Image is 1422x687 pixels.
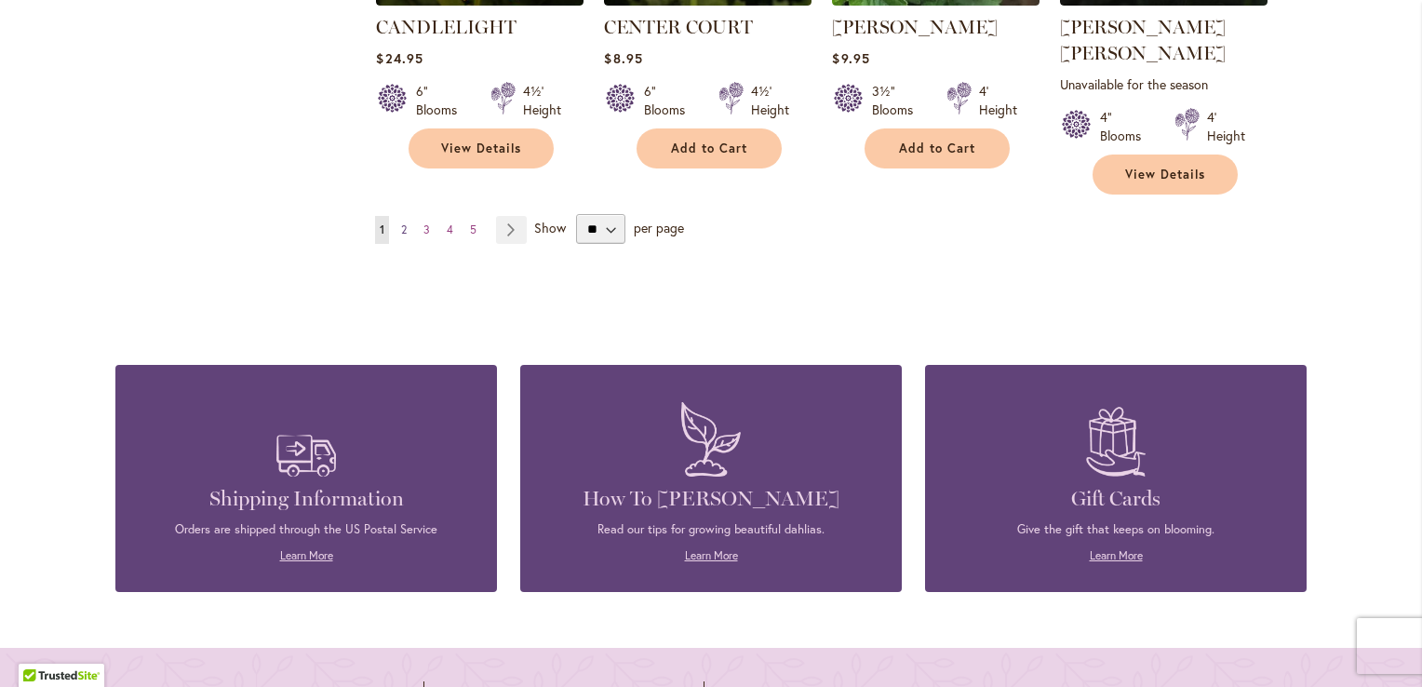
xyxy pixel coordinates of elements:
span: Add to Cart [671,141,747,156]
span: 5 [470,222,476,236]
div: 4' Height [1207,108,1245,145]
span: Show [534,219,566,236]
h4: Shipping Information [143,486,469,512]
a: Learn More [1090,548,1143,562]
span: Add to Cart [899,141,975,156]
a: View Details [1093,155,1238,195]
p: Unavailable for the season [1060,75,1268,93]
h4: How To [PERSON_NAME] [548,486,874,512]
div: 4" Blooms [1100,108,1152,145]
div: 4' Height [979,82,1017,119]
a: CANDLELIGHT [376,16,516,38]
span: $8.95 [604,49,642,67]
button: Add to Cart [637,128,782,168]
a: View Details [409,128,554,168]
div: 4½' Height [523,82,561,119]
a: Learn More [685,548,738,562]
a: CENTER COURT [604,16,753,38]
p: Orders are shipped through the US Postal Service [143,521,469,538]
a: 4 [442,216,458,244]
span: View Details [1125,167,1205,182]
span: 4 [447,222,453,236]
span: View Details [441,141,521,156]
span: $9.95 [832,49,869,67]
a: 2 [396,216,411,244]
button: Add to Cart [865,128,1010,168]
span: per page [634,219,684,236]
p: Read our tips for growing beautiful dahlias. [548,521,874,538]
a: [PERSON_NAME] [832,16,998,38]
a: 3 [419,216,435,244]
div: 3½" Blooms [872,82,924,119]
a: 5 [465,216,481,244]
iframe: Launch Accessibility Center [14,621,66,673]
span: 3 [423,222,430,236]
a: [PERSON_NAME] [PERSON_NAME] [1060,16,1226,64]
span: 2 [401,222,407,236]
h4: Gift Cards [953,486,1279,512]
div: 6" Blooms [416,82,468,119]
div: 6" Blooms [644,82,696,119]
span: 1 [380,222,384,236]
a: Learn More [280,548,333,562]
span: $24.95 [376,49,423,67]
p: Give the gift that keeps on blooming. [953,521,1279,538]
div: 4½' Height [751,82,789,119]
